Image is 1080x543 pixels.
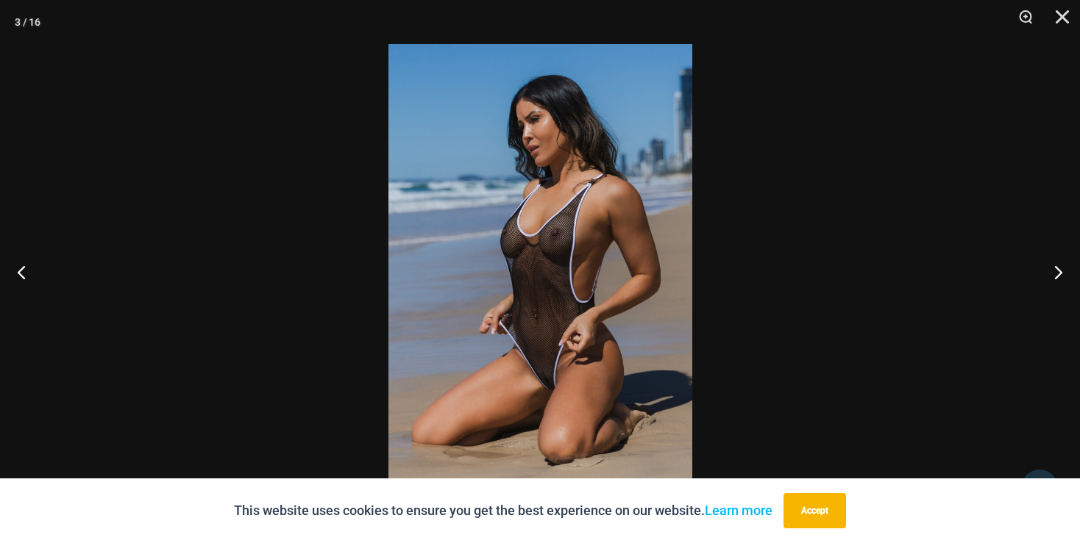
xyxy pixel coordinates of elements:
[15,11,40,33] div: 3 / 16
[1025,235,1080,309] button: Next
[705,503,772,518] a: Learn more
[388,44,692,499] img: Tradewinds Ink and Ivory 807 One Piece 06
[234,500,772,522] p: This website uses cookies to ensure you get the best experience on our website.
[784,493,846,528] button: Accept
